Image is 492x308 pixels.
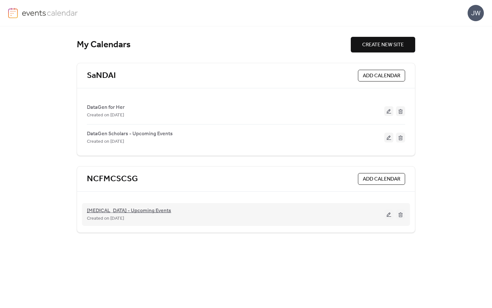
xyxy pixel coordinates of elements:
a: SaNDAI [87,70,116,81]
span: Created on [DATE] [87,111,124,119]
span: Created on [DATE] [87,138,124,146]
div: JW [468,5,484,21]
img: logo [8,8,18,18]
a: [MEDICAL_DATA] - Upcoming Events [87,209,171,213]
span: ADD CALENDAR [363,175,400,183]
span: [MEDICAL_DATA] - Upcoming Events [87,207,171,215]
img: logo-type [22,8,78,18]
span: ADD CALENDAR [363,72,400,80]
button: ADD CALENDAR [358,70,405,81]
a: NCFMCSCSG [87,174,138,184]
button: ADD CALENDAR [358,173,405,185]
div: My Calendars [77,39,351,51]
span: CREATE NEW SITE [362,41,404,49]
a: DataGen Scholars - Upcoming Events [87,132,173,136]
button: CREATE NEW SITE [351,37,415,52]
span: DataGen Scholars - Upcoming Events [87,130,173,138]
a: DataGen for Her [87,106,125,109]
span: DataGen for Her [87,104,125,111]
span: Created on [DATE] [87,215,124,223]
